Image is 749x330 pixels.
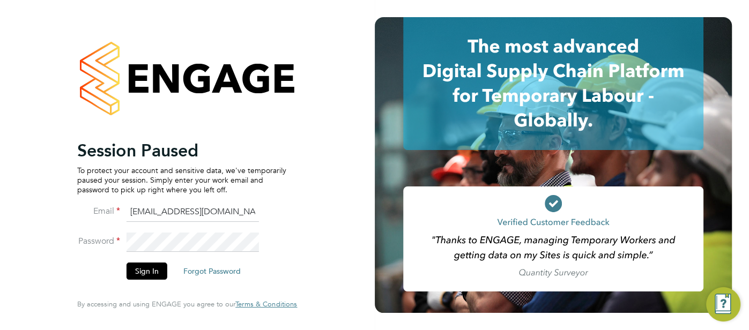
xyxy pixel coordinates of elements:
[706,287,740,321] button: Engage Resource Center
[77,236,120,247] label: Password
[127,202,259,222] input: Enter your work email...
[77,206,120,217] label: Email
[175,262,249,280] button: Forgot Password
[77,299,297,309] span: By accessing and using ENGAGE you agree to our
[235,300,297,309] a: Terms & Conditions
[77,166,286,195] p: To protect your account and sensitive data, we've temporarily paused your session. Simply enter y...
[77,140,286,161] h2: Session Paused
[127,262,167,280] button: Sign In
